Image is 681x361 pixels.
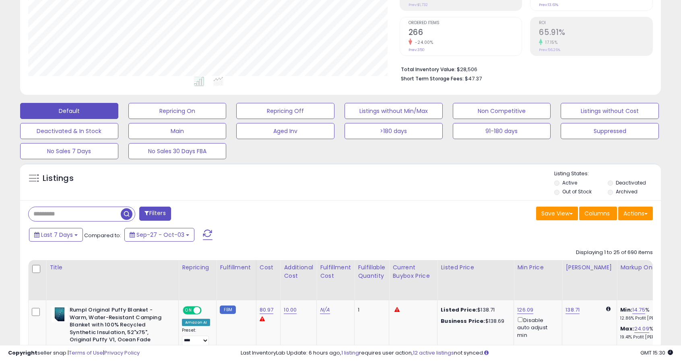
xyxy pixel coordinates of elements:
[284,306,297,314] a: 10.00
[124,228,194,242] button: Sep-27 - Oct-03
[562,179,577,186] label: Active
[634,325,649,333] a: 24.09
[565,306,580,314] a: 138.71
[539,21,652,25] span: ROI
[128,103,227,119] button: Repricing On
[401,75,464,82] b: Short Term Storage Fees:
[441,318,508,325] div: $138.69
[341,349,359,357] a: 1 listing
[182,328,210,346] div: Preset:
[517,316,556,339] div: Disable auto adjust min
[220,263,252,272] div: Fulfillment
[579,207,617,220] button: Columns
[453,103,551,119] button: Non Competitive
[241,349,673,357] div: Last InventoryLab Update: 6 hours ago, requires user action, not synced.
[616,188,638,195] label: Archived
[236,123,334,139] button: Aged Inv
[441,317,485,325] b: Business Price:
[409,28,522,39] h2: 266
[200,307,213,314] span: OFF
[465,75,482,82] span: $47.37
[20,143,118,159] button: No Sales 7 Days
[8,349,37,357] strong: Copyright
[536,207,578,220] button: Save View
[260,306,274,314] a: 80.97
[409,21,522,25] span: Ordered Items
[441,263,510,272] div: Listed Price
[136,231,184,239] span: Sep-27 - Oct-03
[20,103,118,119] button: Default
[409,2,428,7] small: Prev: $1,732
[345,123,443,139] button: >180 days
[539,47,560,52] small: Prev: 56.26%
[69,349,103,357] a: Terms of Use
[139,207,171,221] button: Filters
[104,349,140,357] a: Privacy Policy
[565,263,613,272] div: [PERSON_NAME]
[441,306,508,314] div: $138.71
[84,232,121,239] span: Compared to:
[618,207,653,220] button: Actions
[128,123,227,139] button: Main
[260,263,277,272] div: Cost
[539,28,652,39] h2: 65.91%
[517,263,559,272] div: Min Price
[320,263,351,280] div: Fulfillment Cost
[284,263,313,280] div: Additional Cost
[412,39,433,45] small: -24.00%
[41,231,73,239] span: Last 7 Days
[358,306,383,314] div: 1
[632,306,645,314] a: 14.75
[562,188,592,195] label: Out of Stock
[616,179,646,186] label: Deactivated
[236,103,334,119] button: Repricing Off
[576,249,653,256] div: Displaying 1 to 25 of 690 items
[409,47,425,52] small: Prev: 350
[413,349,454,357] a: 12 active listings
[392,263,434,280] div: Current Buybox Price
[182,263,213,272] div: Repricing
[584,209,610,217] span: Columns
[50,263,175,272] div: Title
[561,123,659,139] button: Suppressed
[401,64,647,74] li: $28,506
[441,306,477,314] b: Listed Price:
[184,307,194,314] span: ON
[8,349,140,357] div: seller snap | |
[543,39,557,45] small: 17.15%
[29,228,83,242] button: Last 7 Days
[517,306,533,314] a: 126.09
[128,143,227,159] button: No Sales 30 Days FBA
[20,123,118,139] button: Deactivated & In Stock
[345,103,443,119] button: Listings without Min/Max
[52,306,68,322] img: 41m2h83SwPL._SL40_.jpg
[620,306,632,314] b: Min:
[70,306,167,346] b: Rumpl Original Puffy Blanket - Warm, Water-Resistant Camping Blanket with 100% Recycled Synthetic...
[320,306,330,314] a: N/A
[539,2,558,7] small: Prev: 13.61%
[220,306,235,314] small: FBM
[620,325,634,332] b: Max:
[43,173,74,184] h5: Listings
[453,123,551,139] button: 91-180 days
[561,103,659,119] button: Listings without Cost
[640,349,673,357] span: 2025-10-11 15:30 GMT
[358,263,386,280] div: Fulfillable Quantity
[182,319,210,326] div: Amazon AI
[401,66,456,73] b: Total Inventory Value:
[554,170,660,178] p: Listing States:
